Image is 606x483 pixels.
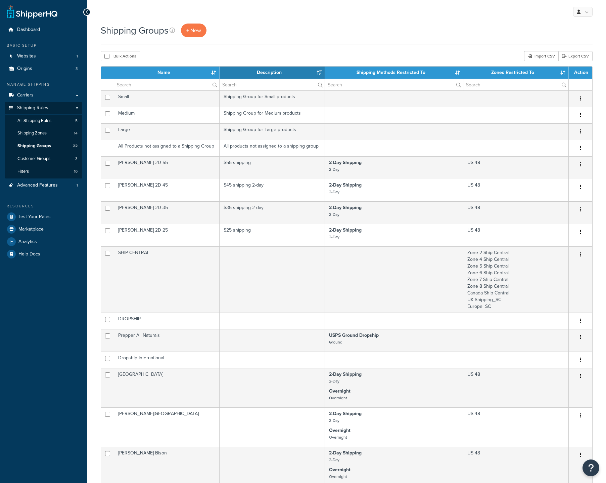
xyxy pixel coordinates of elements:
a: Marketplace [5,223,82,235]
th: Action [569,67,592,79]
td: Small [114,90,220,107]
td: [PERSON_NAME] 2D 55 [114,156,220,179]
small: 2-Day [329,378,339,384]
li: Advanced Features [5,179,82,192]
a: All Shipping Rules 5 [5,115,82,127]
li: Customer Groups [5,153,82,165]
td: [PERSON_NAME] 2D 35 [114,201,220,224]
li: Shipping Groups [5,140,82,152]
th: Name: activate to sort column ascending [114,67,220,79]
span: 3 [75,156,78,162]
button: Bulk Actions [101,51,140,61]
strong: 2-Day Shipping [329,159,362,166]
td: US 48 [463,224,569,246]
td: Shipping Group for Small products [220,90,325,107]
input: Search [220,79,325,90]
span: Test Your Rates [18,214,51,220]
td: US 48 [463,407,569,447]
li: All Shipping Rules [5,115,82,127]
td: All products not assigned to a shipping group [220,140,325,156]
a: Filters 10 [5,165,82,178]
span: 22 [73,143,78,149]
small: 2-Day [329,211,339,217]
li: Test Your Rates [5,211,82,223]
div: Basic Setup [5,43,82,48]
td: SHIP CENTRAL [114,246,220,313]
strong: 2-Day Shipping [329,410,362,417]
th: Zones Restricted To: activate to sort column ascending [463,67,569,79]
td: [GEOGRAPHIC_DATA] [114,368,220,407]
th: Description: activate to sort column ascending [220,67,325,79]
li: Origins [5,63,82,75]
strong: Overnight [329,466,351,473]
input: Search [325,79,463,90]
td: DROPSHIP [114,313,220,329]
a: Origins 3 [5,63,82,75]
td: US 48 [463,368,569,407]
small: Ground [329,339,342,345]
li: Filters [5,165,82,178]
td: Dropship International [114,352,220,368]
td: [PERSON_NAME] 2D 45 [114,179,220,201]
span: Analytics [18,239,37,245]
td: Medium [114,107,220,123]
strong: Overnight [329,388,351,395]
span: Shipping Zones [17,130,47,136]
th: Shipping Methods Restricted To: activate to sort column ascending [325,67,463,79]
td: US 48 [463,201,569,224]
li: Shipping Zones [5,127,82,139]
td: $55 shipping [220,156,325,179]
a: Analytics [5,236,82,248]
a: ShipperHQ Home [7,5,57,18]
li: Shipping Rules [5,102,82,178]
td: $35 shipping 2-day [220,201,325,224]
strong: USPS Ground Dropship [329,332,379,339]
a: Websites 1 [5,50,82,63]
small: Overnight [329,474,347,480]
a: Advanced Features 1 [5,179,82,192]
td: [PERSON_NAME][GEOGRAPHIC_DATA] [114,407,220,447]
small: 2-Day [329,166,339,172]
strong: Overnight [329,427,351,434]
td: [PERSON_NAME] 2D 25 [114,224,220,246]
strong: 2-Day Shipping [329,449,362,456]
button: Open Resource Center [582,459,599,476]
span: Marketplace [18,227,44,232]
td: All Products not assigned to a Shipping Group [114,140,220,156]
a: + New [181,24,206,37]
span: Advanced Features [17,183,58,188]
span: Dashboard [17,27,40,33]
small: 2-Day [329,417,339,424]
a: Dashboard [5,24,82,36]
strong: 2-Day Shipping [329,204,362,211]
a: Help Docs [5,248,82,260]
span: 3 [76,66,78,72]
a: Export CSV [558,51,593,61]
td: US 48 [463,156,569,179]
span: Shipping Rules [17,105,48,111]
input: Search [114,79,219,90]
a: Carriers [5,89,82,102]
span: 5 [75,118,78,124]
td: $25 shipping [220,224,325,246]
span: Origins [17,66,32,72]
strong: 2-Day Shipping [329,182,362,189]
td: Large [114,123,220,140]
small: 2-Day [329,457,339,463]
span: + New [186,27,201,34]
span: Filters [17,169,29,174]
h1: Shipping Groups [101,24,169,37]
span: Shipping Groups [17,143,51,149]
a: Shipping Zones 14 [5,127,82,139]
small: Overnight [329,395,347,401]
span: 1 [77,183,78,188]
td: Prepper All Naturals [114,329,220,352]
li: Websites [5,50,82,63]
div: Manage Shipping [5,82,82,87]
td: Zone 2 Ship Central Zone 4 Ship Central Zone 5 Ship Central Zone 6 Ship Central Zone 7 Ship Centr... [463,246,569,313]
a: Shipping Groups 22 [5,140,82,152]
